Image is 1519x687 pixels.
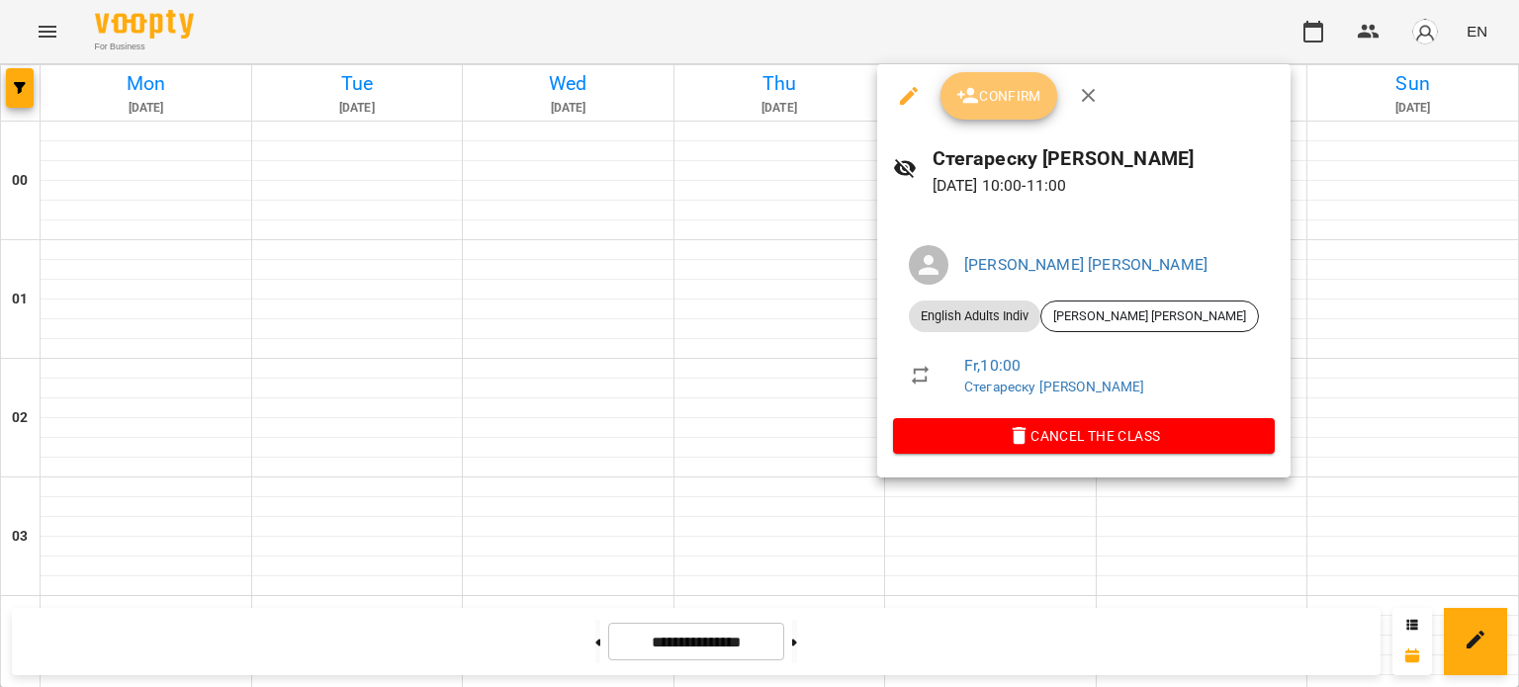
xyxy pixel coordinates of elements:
span: English Adults Indiv [909,307,1040,325]
a: Стегареску [PERSON_NAME] [964,379,1145,394]
a: Fr , 10:00 [964,356,1021,375]
p: [DATE] 10:00 - 11:00 [933,174,1275,198]
span: Cancel the class [909,424,1259,448]
span: Confirm [956,84,1041,108]
div: [PERSON_NAME] [PERSON_NAME] [1040,301,1259,332]
span: [PERSON_NAME] [PERSON_NAME] [1041,307,1258,325]
button: Cancel the class [893,418,1275,454]
a: [PERSON_NAME] [PERSON_NAME] [964,255,1207,274]
h6: Стегареску [PERSON_NAME] [933,143,1275,174]
button: Confirm [940,72,1057,120]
